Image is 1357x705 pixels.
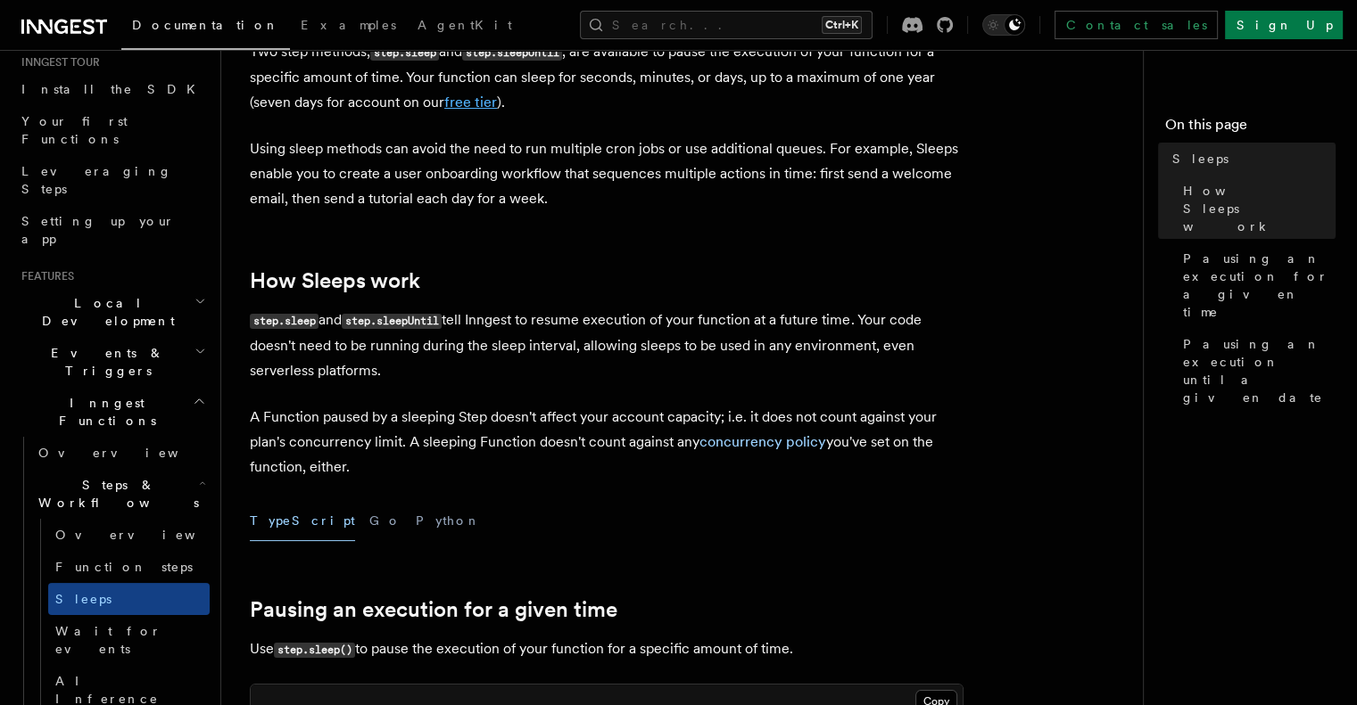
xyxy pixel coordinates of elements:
a: Leveraging Steps [14,155,210,205]
a: Documentation [121,5,290,50]
span: Documentation [132,18,279,32]
span: Events & Triggers [14,344,194,380]
a: concurrency policy [699,433,826,450]
a: Your first Functions [14,105,210,155]
a: free tier [444,94,497,111]
p: Two step methods, and , are available to pause the execution of your function for a specific amou... [250,39,964,115]
span: Wait for events [55,624,161,656]
a: Overview [48,519,210,551]
a: Sign Up [1225,11,1343,39]
h4: On this page [1165,114,1336,143]
span: Leveraging Steps [21,164,172,196]
span: Overview [38,446,222,460]
code: step.sleepUntil [462,45,562,61]
button: Search...Ctrl+K [580,11,873,39]
span: Pausing an execution until a given date [1183,335,1336,406]
button: Python [416,501,481,541]
code: step.sleep() [274,643,355,658]
button: Inngest Functions [14,387,210,437]
p: Use to pause the execution of your function for a specific amount of time. [250,636,964,662]
a: AgentKit [407,5,523,48]
p: and tell Inngest to resume execution of your function at a future time. Your code doesn't need to... [250,307,964,383]
span: Sleeps [1172,150,1229,168]
p: A Function paused by a sleeping Step doesn't affect your account capacity; i.e. it does not count... [250,405,964,480]
code: step.sleepUntil [342,314,442,329]
a: Wait for events [48,615,210,665]
span: Inngest tour [14,55,100,70]
button: TypeScript [250,501,355,541]
button: Steps & Workflows [31,469,210,519]
span: AgentKit [418,18,512,32]
button: Toggle dark mode [982,14,1025,36]
span: Steps & Workflows [31,476,199,512]
a: Sleeps [48,583,210,615]
code: step.sleep [370,45,439,61]
span: Overview [55,528,239,542]
p: Using sleep methods can avoid the need to run multiple cron jobs or use additional queues. For ex... [250,136,964,211]
button: Local Development [14,287,210,337]
a: How Sleeps work [1176,175,1336,242]
a: Sleeps [1165,143,1336,175]
button: Events & Triggers [14,337,210,387]
a: Examples [290,5,407,48]
span: Features [14,269,74,283]
span: Examples [301,18,396,32]
a: Function steps [48,551,210,583]
span: Pausing an execution for a given time [1183,250,1336,321]
span: Function steps [55,560,193,574]
a: Setting up your app [14,205,210,255]
a: Pausing an execution until a given date [1176,328,1336,414]
kbd: Ctrl+K [822,16,862,34]
span: Inngest Functions [14,394,193,430]
span: Setting up your app [21,214,175,246]
a: Overview [31,437,210,469]
a: Contact sales [1055,11,1218,39]
code: step.sleep [250,314,319,329]
span: Install the SDK [21,82,206,96]
a: Pausing an execution for a given time [250,597,617,622]
a: How Sleeps work [250,268,420,293]
button: Go [369,501,401,541]
span: Sleeps [55,592,112,606]
span: Local Development [14,294,194,330]
a: Install the SDK [14,73,210,105]
span: How Sleeps work [1183,182,1336,235]
span: Your first Functions [21,114,128,146]
a: Pausing an execution for a given time [1176,242,1336,328]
